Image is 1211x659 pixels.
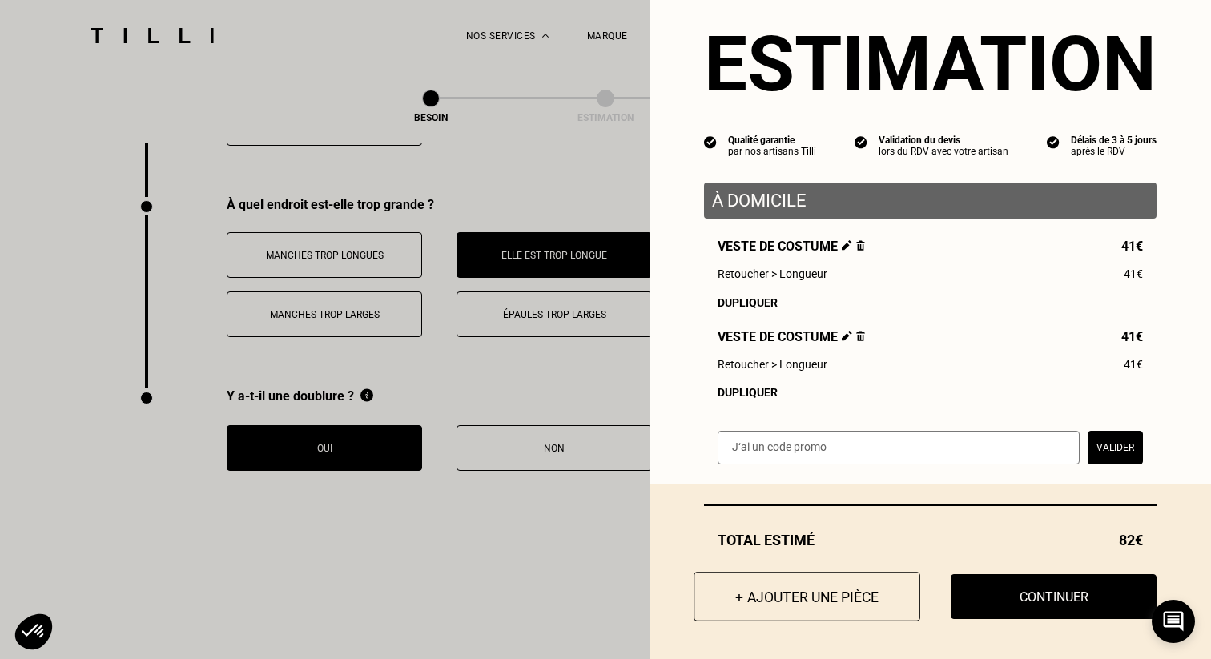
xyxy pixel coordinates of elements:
[704,19,1157,109] section: Estimation
[879,146,1008,157] div: lors du RDV avec votre artisan
[951,574,1157,619] button: Continuer
[704,532,1157,548] div: Total estimé
[1124,267,1143,280] span: 41€
[718,358,827,371] span: Retoucher > Longueur
[718,386,1143,399] div: Dupliquer
[718,329,865,344] span: Veste de costume
[879,135,1008,146] div: Validation du devis
[694,572,920,621] button: + Ajouter une pièce
[842,240,852,251] img: Éditer
[1119,532,1143,548] span: 82€
[856,240,865,251] img: Supprimer
[718,239,865,254] span: Veste de costume
[855,135,867,149] img: icon list info
[1121,329,1143,344] span: 41€
[712,191,1149,211] p: À domicile
[718,267,827,280] span: Retoucher > Longueur
[1071,146,1157,157] div: après le RDV
[718,431,1080,464] input: J‘ai un code promo
[856,331,865,341] img: Supprimer
[842,331,852,341] img: Éditer
[704,135,717,149] img: icon list info
[1121,239,1143,254] span: 41€
[1088,431,1143,464] button: Valider
[1071,135,1157,146] div: Délais de 3 à 5 jours
[1124,358,1143,371] span: 41€
[728,146,816,157] div: par nos artisans Tilli
[718,296,1143,309] div: Dupliquer
[1047,135,1060,149] img: icon list info
[728,135,816,146] div: Qualité garantie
